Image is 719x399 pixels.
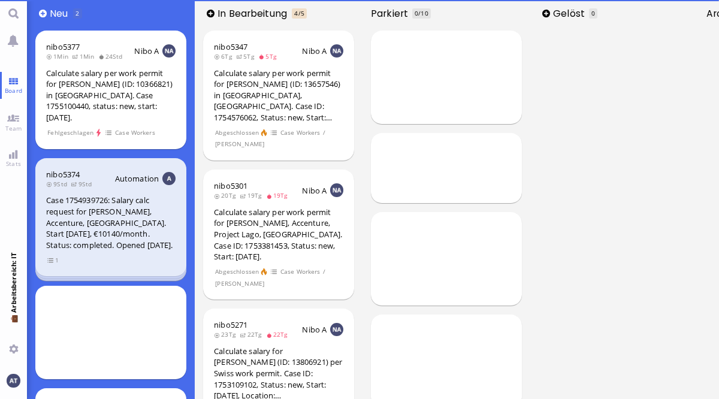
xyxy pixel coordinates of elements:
a: nibo5347 [214,41,247,52]
span: Automation [115,173,159,184]
span: Nibo A [302,185,327,196]
span: 💼 Arbeitsbereich: IT [9,313,18,340]
span: In Bearbeitung ist überladen [292,8,307,19]
span: /5 [298,9,304,17]
button: Hinzufügen [207,10,215,17]
span: Abgeschlossen [215,267,259,277]
span: Neu [50,7,72,20]
span: Nibo A [134,46,159,56]
span: Case Workers [280,267,321,277]
span: Fehlgeschlagen [47,128,94,138]
span: 9Std [71,180,95,188]
span: Abgeschlossen [215,128,259,138]
span: Case Workers [280,128,321,138]
span: Gelöst [553,7,588,20]
span: 19Tg [266,191,292,199]
img: Aut [162,172,176,185]
span: [PERSON_NAME] [215,139,265,149]
span: Stats [3,159,24,168]
span: 22Tg [240,330,265,338]
span: 1Min [46,52,72,61]
span: 0 [591,9,595,17]
span: Case Workers [114,128,155,138]
button: Hinzufügen [542,10,550,17]
a: nibo5301 [214,180,247,191]
a: nibo5271 [214,319,247,330]
a: nibo5377 [46,41,80,52]
span: 4 [294,9,298,17]
span: 2 [75,9,79,17]
img: NA [330,323,343,336]
span: / [322,267,326,277]
div: Calculate salary per work permit for [PERSON_NAME] (ID: 10366821) in [GEOGRAPHIC_DATA]. Case 1755... [46,68,176,123]
span: Nibo A [302,324,327,335]
a: nibo5374 [46,169,80,180]
span: 0 [415,9,418,17]
span: 22Tg [266,330,292,338]
div: Case 1754939726: Salary calc request for [PERSON_NAME], Accenture, [GEOGRAPHIC_DATA]. Start [DATE... [46,195,176,250]
span: Nibo A [302,46,327,56]
span: /10 [418,9,428,17]
span: 5Tg [236,52,258,61]
span: 1 Elemente anzeigen [47,255,59,265]
span: Board [2,86,25,95]
div: Calculate salary per work permit for [PERSON_NAME], Accenture, Project Lago, [GEOGRAPHIC_DATA]. C... [214,207,343,262]
span: 9Std [46,180,71,188]
span: 20Tg [214,191,240,199]
span: Team [2,124,25,132]
span: 24Std [98,52,126,61]
img: Du [7,374,20,387]
span: [PERSON_NAME] [215,279,265,289]
span: 1Min [72,52,98,61]
img: NA [330,44,343,58]
button: Hinzufügen [39,10,47,17]
span: Parkiert [371,7,412,20]
img: NA [330,183,343,197]
span: In Bearbeitung [217,7,291,20]
span: 19Tg [240,191,265,199]
img: NA [162,44,176,58]
span: 23Tg [214,330,240,338]
div: Calculate salary per work permit for [PERSON_NAME] (ID: 13657546) in [GEOGRAPHIC_DATA], [GEOGRAPH... [214,68,343,123]
span: / [322,128,326,138]
span: 6Tg [214,52,236,61]
span: 5Tg [258,52,280,61]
